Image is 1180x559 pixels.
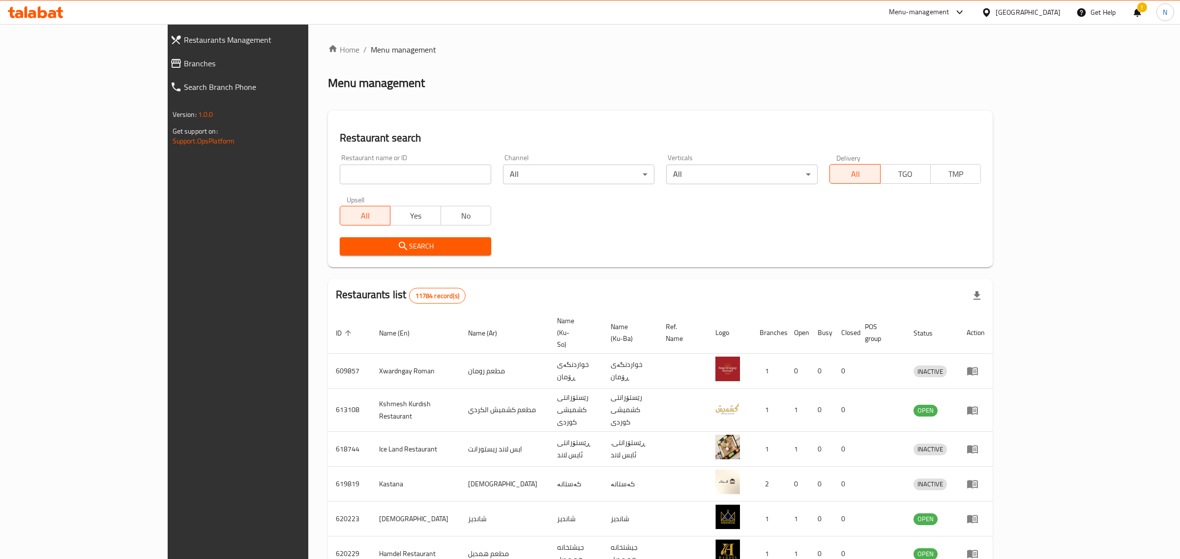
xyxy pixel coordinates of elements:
[829,164,880,184] button: All
[162,52,365,75] a: Branches
[752,432,786,467] td: 1
[935,167,977,181] span: TMP
[833,354,857,389] td: 0
[336,287,466,304] h2: Restaurants list
[549,467,603,502] td: کەستانە
[715,504,740,529] img: Shandiz
[363,44,367,56] li: /
[184,81,357,93] span: Search Branch Phone
[885,167,927,181] span: TGO
[810,312,833,354] th: Busy
[371,354,460,389] td: Xwardngay Roman
[1163,7,1167,18] span: N
[786,467,810,502] td: 0
[810,389,833,432] td: 0
[715,396,740,420] img: Kshmesh Kurdish Restaurant
[460,354,549,389] td: مطعم رومان
[441,206,491,225] button: No
[967,478,985,490] div: Menu
[390,206,441,225] button: Yes
[503,165,654,184] div: All
[833,502,857,536] td: 0
[715,470,740,494] img: Kastana
[557,315,591,350] span: Name (Ku-So)
[371,389,460,432] td: Kshmesh Kurdish Restaurant
[865,321,894,344] span: POS group
[786,389,810,432] td: 1
[786,354,810,389] td: 0
[914,327,945,339] span: Status
[914,405,938,417] div: OPEN
[810,502,833,536] td: 0
[340,237,491,255] button: Search
[786,432,810,467] td: 1
[833,389,857,432] td: 0
[409,288,466,304] div: Total records count
[810,432,833,467] td: 0
[967,365,985,377] div: Menu
[833,467,857,502] td: 0
[810,354,833,389] td: 0
[752,467,786,502] td: 2
[752,312,786,354] th: Branches
[340,131,981,145] h2: Restaurant search
[371,44,436,56] span: Menu management
[834,167,876,181] span: All
[460,432,549,467] td: ايس لاند ريستورانت
[611,321,646,344] span: Name (Ku-Ba)
[468,327,510,339] span: Name (Ar)
[603,432,658,467] td: .ڕێستۆرانتی ئایس لاند
[752,389,786,432] td: 1
[930,164,981,184] button: TMP
[889,6,949,18] div: Menu-management
[184,57,357,69] span: Branches
[715,435,740,459] img: Ice Land Restaurant
[460,502,549,536] td: شانديز
[833,312,857,354] th: Closed
[914,478,947,490] div: INACTIVE
[603,354,658,389] td: خواردنگەی ڕۆمان
[965,284,989,307] div: Export file
[708,312,752,354] th: Logo
[914,513,938,525] span: OPEN
[371,467,460,502] td: Kastana
[996,7,1061,18] div: [GEOGRAPHIC_DATA]
[173,108,197,121] span: Version:
[666,321,696,344] span: Ref. Name
[549,354,603,389] td: خواردنگەی ڕۆمان
[394,209,437,223] span: Yes
[198,108,213,121] span: 1.0.0
[379,327,422,339] span: Name (En)
[603,502,658,536] td: شانديز
[460,389,549,432] td: مطعم كشميش الكردي
[833,432,857,467] td: 0
[328,44,993,56] nav: breadcrumb
[348,240,483,252] span: Search
[549,432,603,467] td: ڕێستۆرانتی ئایس لاند
[347,196,365,203] label: Upsell
[967,513,985,525] div: Menu
[752,354,786,389] td: 1
[914,444,947,455] span: INACTIVE
[967,443,985,455] div: Menu
[445,209,487,223] span: No
[959,312,993,354] th: Action
[666,165,818,184] div: All
[173,135,235,147] a: Support.OpsPlatform
[371,502,460,536] td: [DEMOGRAPHIC_DATA]
[336,327,354,339] span: ID
[786,312,810,354] th: Open
[344,209,386,223] span: All
[914,478,947,490] span: INACTIVE
[715,357,740,381] img: Xwardngay Roman
[328,75,425,91] h2: Menu management
[603,389,658,432] td: رێستۆرانتی کشمیشى كوردى
[603,467,658,502] td: کەستانە
[914,405,938,416] span: OPEN
[173,125,218,138] span: Get support on:
[340,206,390,225] button: All
[914,444,947,455] div: INACTIVE
[914,366,947,377] span: INACTIVE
